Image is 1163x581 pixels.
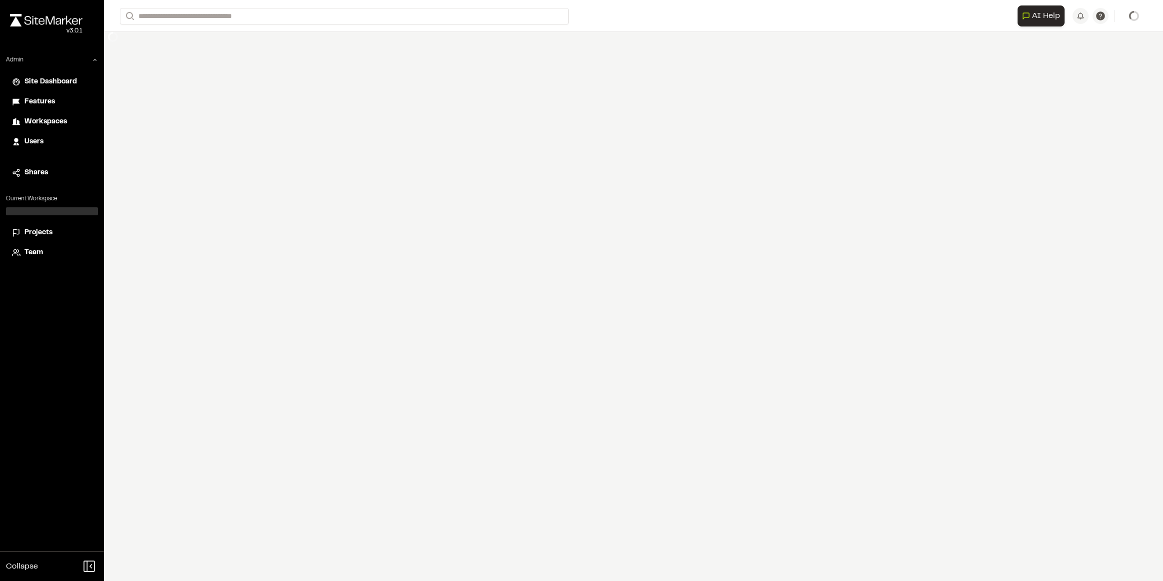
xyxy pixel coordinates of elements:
[24,227,52,238] span: Projects
[24,247,43,258] span: Team
[24,116,67,127] span: Workspaces
[24,167,48,178] span: Shares
[6,55,23,64] p: Admin
[24,76,77,87] span: Site Dashboard
[12,116,92,127] a: Workspaces
[12,76,92,87] a: Site Dashboard
[12,96,92,107] a: Features
[6,561,38,573] span: Collapse
[12,247,92,258] a: Team
[120,8,138,24] button: Search
[10,26,82,35] div: Oh geez...please don't...
[10,14,82,26] img: rebrand.png
[1018,5,1069,26] div: Open AI Assistant
[24,136,43,147] span: Users
[24,96,55,107] span: Features
[1018,5,1065,26] button: Open AI Assistant
[12,227,92,238] a: Projects
[12,136,92,147] a: Users
[1032,10,1060,22] span: AI Help
[12,167,92,178] a: Shares
[6,194,98,203] p: Current Workspace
